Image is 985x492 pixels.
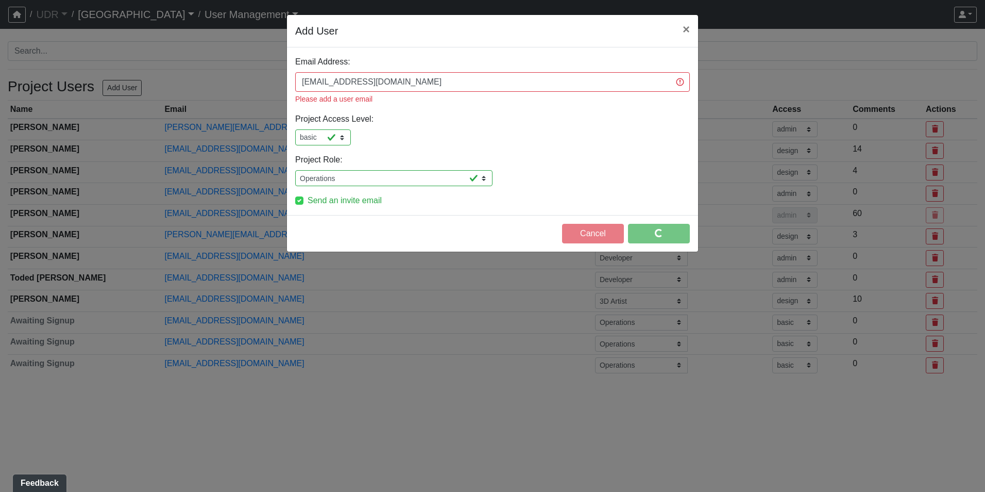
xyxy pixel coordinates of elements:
[295,154,343,166] label: Project Role:
[295,129,351,145] select: Is an internal reviewer who should not see revisions during design iteration (ex. managing direct...
[295,94,690,105] div: Please add a user email
[295,56,350,68] label: Email Address:
[8,471,69,492] iframe: Ybug feedback widget
[674,15,698,44] button: ×
[295,113,373,125] label: Project Access Level:
[562,224,624,243] button: Cancel
[308,194,382,207] label: Send an invite email
[295,72,690,92] input: example@atlasbayvr.com
[295,23,338,39] h5: Add User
